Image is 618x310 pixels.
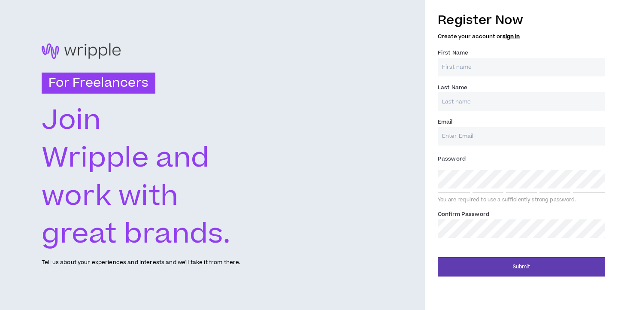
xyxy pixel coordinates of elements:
[438,11,605,29] h3: Register Now
[438,207,489,221] label: Confirm Password
[42,100,101,140] text: Join
[438,257,605,277] button: Submit
[42,73,155,94] h3: For Freelancers
[42,214,231,254] text: great brands.
[42,258,240,267] p: Tell us about your experiences and interests and we'll take it from there.
[438,197,605,204] div: You are required to use a sufficiently strong password.
[438,155,466,163] span: Password
[42,139,209,178] text: Wripple and
[438,92,605,111] input: Last name
[438,58,605,76] input: First name
[438,33,605,40] h5: Create your account or
[42,176,179,216] text: work with
[438,81,467,94] label: Last Name
[438,127,605,146] input: Enter Email
[438,115,453,129] label: Email
[438,46,468,60] label: First Name
[503,33,520,40] a: sign in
